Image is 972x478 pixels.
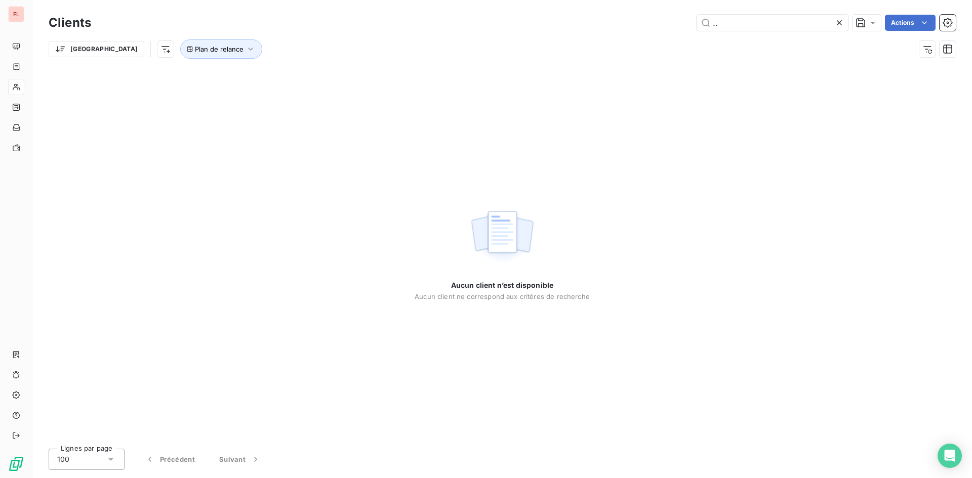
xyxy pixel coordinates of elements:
[49,14,91,32] h3: Clients
[8,456,24,472] img: Logo LeanPay
[57,454,69,464] span: 100
[8,6,24,22] div: FL
[885,15,936,31] button: Actions
[415,292,590,300] span: Aucun client ne correspond aux critères de recherche
[207,449,273,470] button: Suivant
[938,444,962,468] div: Open Intercom Messenger
[697,15,848,31] input: Rechercher
[451,280,553,290] span: Aucun client n’est disponible
[195,45,244,53] span: Plan de relance
[49,41,144,57] button: [GEOGRAPHIC_DATA]
[180,39,262,59] button: Plan de relance
[470,205,535,268] img: empty state
[133,449,207,470] button: Précédent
